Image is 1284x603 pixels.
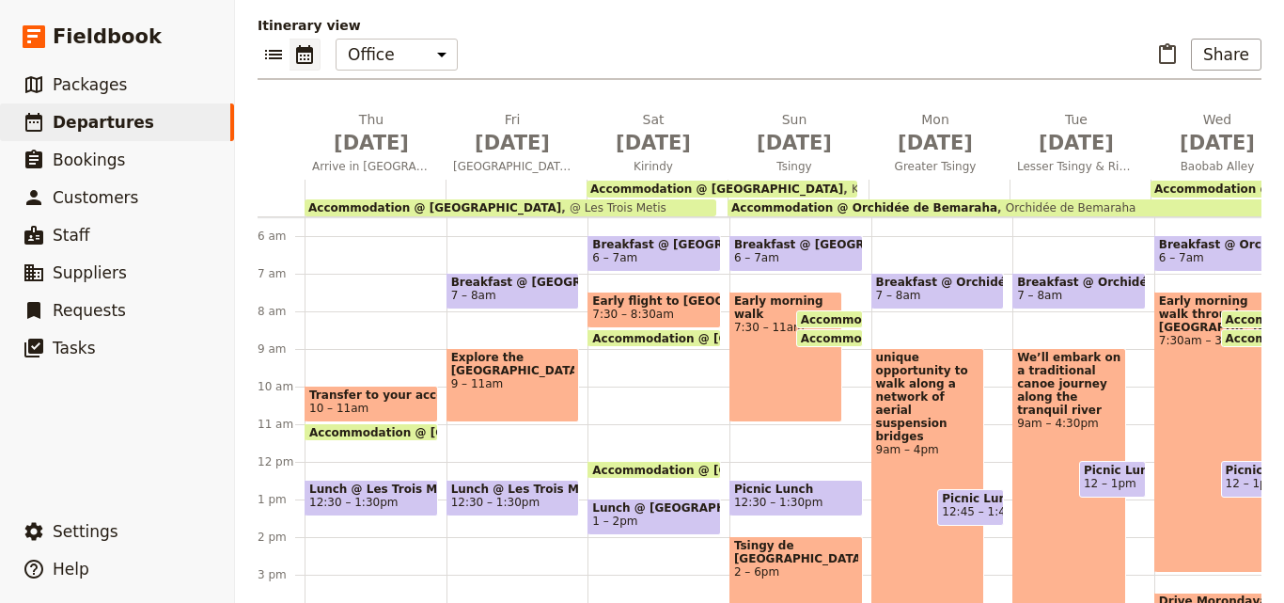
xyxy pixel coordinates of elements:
span: [GEOGRAPHIC_DATA] & City Tour [446,159,579,174]
span: 6 – 7am [1159,251,1204,264]
span: 12:30 – 1:30pm [451,496,540,509]
div: Accommodation @ [GEOGRAPHIC_DATA] [587,461,721,479]
span: Accommodation @ [GEOGRAPHIC_DATA] [309,426,571,438]
div: Accommodation @ [GEOGRAPHIC_DATA] [305,423,438,441]
div: Accommodation @ [GEOGRAPHIC_DATA]Kirindy Eco Lodge [587,181,857,198]
span: Tsingy [728,159,861,174]
div: Breakfast @ Orchidée de Bemaraha7 – 8am [871,273,1005,309]
div: Picnic Lunch12 – 1pm [1079,461,1146,498]
div: 9 am [258,341,305,357]
button: Paste itinerary item [1151,39,1183,71]
h2: Wed [1158,110,1276,157]
span: Lunch @ [GEOGRAPHIC_DATA] [592,501,716,515]
div: Early morning walk7:30 – 11am [729,292,842,422]
span: Early morning walk through [GEOGRAPHIC_DATA] [1159,294,1262,334]
button: Sat [DATE]Kirindy [587,110,728,180]
span: Customers [53,188,138,207]
span: [DATE] [312,129,431,157]
span: We’ll embark on a traditional canoe journey along the tranquil river [1017,351,1120,417]
span: Settings [53,522,118,541]
span: 6 – 7am [734,251,779,264]
span: Kirindy [587,159,720,174]
div: Accommodation @ [GEOGRAPHIC_DATA] [587,329,721,347]
span: [DATE] [453,129,572,157]
span: Breakfast @ [GEOGRAPHIC_DATA] [734,238,858,251]
span: Accommodation @ [GEOGRAPHIC_DATA] [590,182,843,196]
button: Thu [DATE]Arrive in [GEOGRAPHIC_DATA] [305,110,446,180]
h2: Sun [735,110,853,157]
div: 11 am [258,417,305,432]
span: 7 – 8am [1017,289,1062,302]
span: Picnic Lunch [734,483,858,496]
div: 12 pm [258,454,305,469]
span: @ Les Trois Metis [561,201,666,214]
span: Baobab Alley [1151,159,1284,174]
span: Suppliers [53,263,127,282]
span: 7:30 – 8:30am [592,308,674,321]
span: 2 – 6pm [734,565,858,579]
div: 8 am [258,304,305,319]
h2: Sat [594,110,712,157]
span: Explore the [GEOGRAPHIC_DATA] [451,351,575,377]
div: 7 am [258,266,305,281]
span: Breakfast @ [GEOGRAPHIC_DATA] [592,238,716,251]
div: Lunch @ [GEOGRAPHIC_DATA]1 – 2pm [587,499,721,535]
div: Explore the [GEOGRAPHIC_DATA]9 – 11am [446,348,580,422]
div: 3 pm [258,567,305,582]
div: 6 am [258,229,305,244]
span: 12 – 1pm [1084,477,1136,490]
span: Early flight to [GEOGRAPHIC_DATA] [592,294,716,308]
div: Early morning walk through [GEOGRAPHIC_DATA]7:30am – 3pm [1154,292,1267,573]
div: Lunch @ Les Trois Metis12:30 – 1:30pm [305,480,438,516]
button: Calendar view [290,39,321,71]
button: List view [258,39,290,71]
span: Tasks [53,339,96,357]
span: [DATE] [1017,129,1135,157]
span: [DATE] [594,129,712,157]
span: Breakfast @ Orchidée de Bemaraha [1159,238,1283,251]
span: 12:30 – 1:30pm [734,496,822,509]
span: Departures [53,113,154,132]
span: 12:45 – 1:45pm [942,505,1030,518]
span: Early morning walk [734,294,838,321]
div: Accommodation @ [GEOGRAPHIC_DATA]@ Les Trois Metis [305,199,716,216]
span: Arrive in [GEOGRAPHIC_DATA] [305,159,438,174]
div: Breakfast @ [GEOGRAPHIC_DATA]6 – 7am [729,235,863,272]
div: Picnic Lunch12:30 – 1:30pm [729,480,863,516]
span: unique opportunity to walk along a network of aerial suspension bridges [876,351,979,443]
span: Accommodation @ [GEOGRAPHIC_DATA] [308,201,561,214]
span: Breakfast @ Orchidée de Bemaraha [876,276,1000,289]
h2: Thu [312,110,431,157]
button: Mon [DATE]Greater Tsingy [869,110,1010,180]
div: Breakfast @ [GEOGRAPHIC_DATA]6 – 7am [587,235,721,272]
span: Breakfast @ [GEOGRAPHIC_DATA] [451,276,575,289]
span: Breakfast @ Orchidée de Bemaraha [1017,276,1141,289]
span: 6 – 7am [592,251,637,264]
div: Picnic Lunch12:45 – 1:45pm [937,489,1004,526]
span: 9am – 4:30pm [1017,417,1120,430]
button: Sun [DATE]Tsingy [728,110,869,180]
span: Transfer to your accommodation, [309,389,433,402]
span: Packages [53,75,127,94]
span: 1 – 2pm [592,515,637,528]
div: 2 pm [258,530,305,545]
span: 7 – 8am [876,289,921,302]
span: 7:30am – 3pm [1159,334,1262,347]
span: Accommodation @ [GEOGRAPHIC_DATA] [592,332,853,344]
span: 7:30 – 11am [734,321,838,334]
span: Accommodation @ [GEOGRAPHIC_DATA] [801,313,1062,325]
span: Help [53,560,89,579]
span: Greater Tsingy [869,159,1002,174]
div: Accommodation @ [GEOGRAPHIC_DATA] [796,310,863,328]
span: [DATE] [1158,129,1276,157]
div: Breakfast @ [GEOGRAPHIC_DATA]7 – 8am [446,273,580,309]
span: Picnic Lunch [1226,464,1283,477]
button: Fri [DATE][GEOGRAPHIC_DATA] & City Tour [446,110,587,180]
span: Fieldbook [53,23,162,51]
h2: Tue [1017,110,1135,157]
span: Orchidée de Bemaraha [997,201,1135,214]
span: Accommodation @ Orchidée de Bemaraha [731,201,997,214]
p: Itinerary view [258,16,1261,35]
span: Lunch @ Les Trois Metis [451,483,575,496]
h2: Mon [876,110,994,157]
